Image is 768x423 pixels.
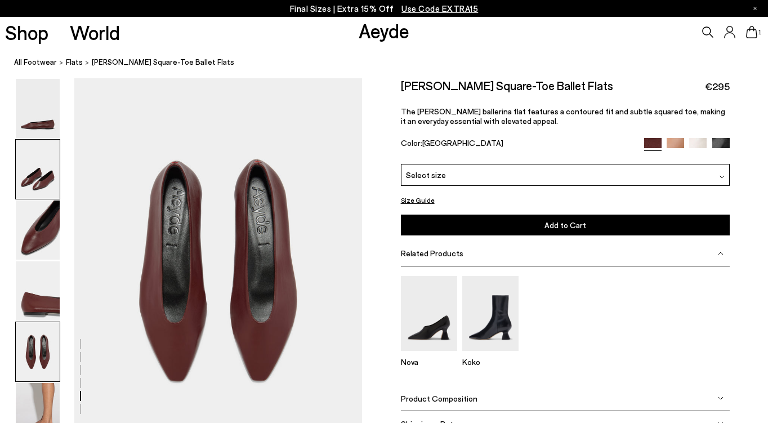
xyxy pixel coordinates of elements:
nav: breadcrumb [14,47,768,78]
img: svg%3E [719,174,725,180]
img: svg%3E [718,250,724,256]
span: The [PERSON_NAME] ballerina flat features a contoured fit and subtle squared toe, making it an ev... [401,106,725,126]
img: Betty Square-Toe Ballet Flats - Image 1 [16,79,60,138]
a: Koko Regal Heel Boots Koko [462,343,519,367]
span: 1 [757,29,763,35]
span: Select size [406,169,446,181]
a: World [70,23,120,42]
img: Betty Square-Toe Ballet Flats - Image 2 [16,140,60,199]
img: Koko Regal Heel Boots [462,276,519,351]
button: Size Guide [401,193,435,207]
span: Add to Cart [544,220,586,230]
span: Related Products [401,248,463,258]
img: Betty Square-Toe Ballet Flats - Image 4 [16,261,60,320]
span: Product Composition [401,394,477,403]
a: Shop [5,23,48,42]
span: [GEOGRAPHIC_DATA] [422,138,503,148]
a: Nova Regal Pumps Nova [401,343,457,367]
span: Flats [66,57,83,66]
h2: [PERSON_NAME] Square-Toe Ballet Flats [401,78,613,92]
span: Navigate to /collections/ss25-final-sizes [401,3,478,14]
button: Add to Cart [401,215,730,235]
p: Nova [401,357,457,367]
img: Betty Square-Toe Ballet Flats - Image 3 [16,201,60,260]
img: svg%3E [718,395,724,401]
p: Koko [462,357,519,367]
a: All Footwear [14,56,57,68]
a: Aeyde [359,19,409,42]
a: Flats [66,56,83,68]
a: 1 [746,26,757,38]
img: Betty Square-Toe Ballet Flats - Image 5 [16,322,60,381]
img: Nova Regal Pumps [401,276,457,351]
div: Color: [401,138,633,151]
p: Final Sizes | Extra 15% Off [290,2,479,16]
span: €295 [705,79,730,93]
span: [PERSON_NAME] Square-Toe Ballet Flats [92,56,234,68]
